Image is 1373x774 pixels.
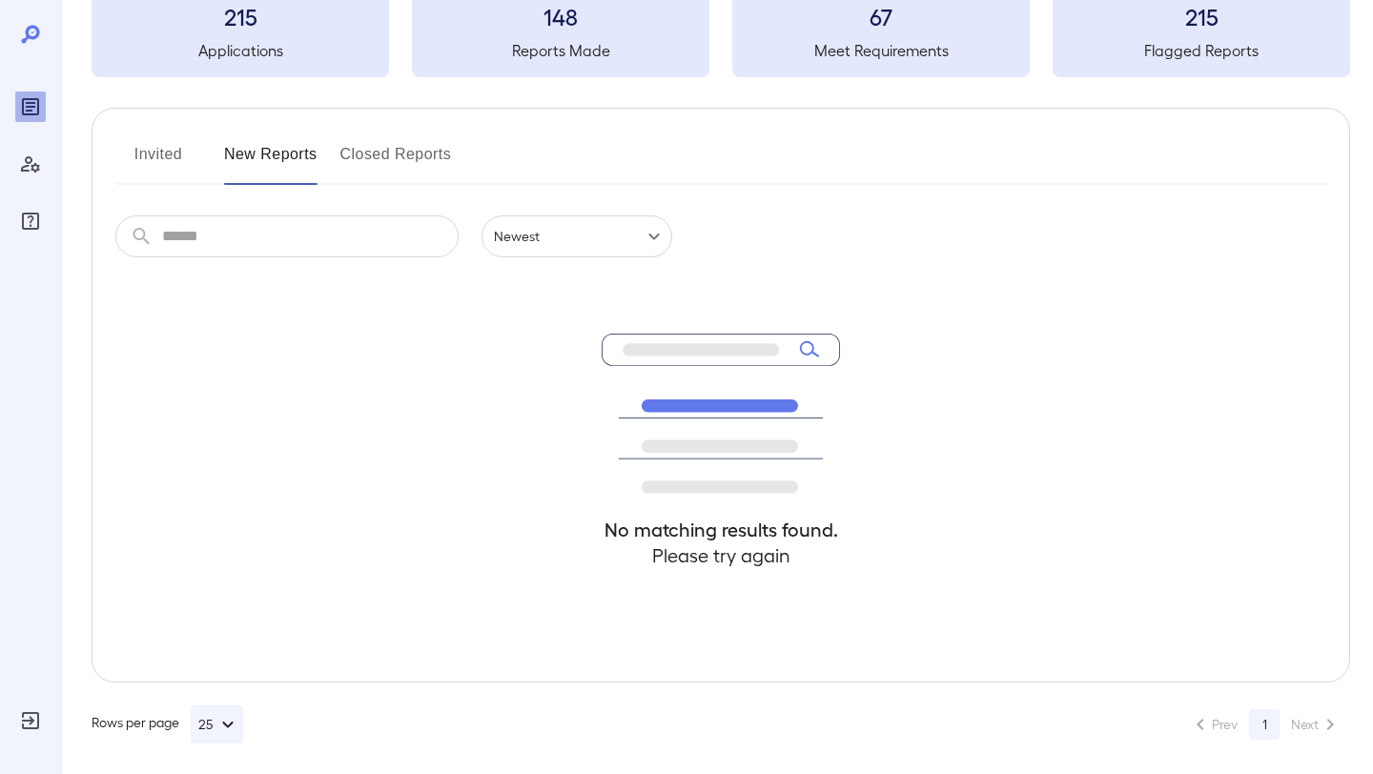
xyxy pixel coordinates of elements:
div: Reports [15,92,46,122]
h3: 215 [92,1,389,31]
nav: pagination navigation [1180,709,1350,740]
button: page 1 [1249,709,1280,740]
h3: 148 [412,1,709,31]
button: 25 [191,705,243,743]
div: Manage Users [15,149,46,179]
h4: No matching results found. [602,517,840,542]
h5: Reports Made [412,39,709,62]
div: Newest [482,215,672,257]
h5: Flagged Reports [1053,39,1350,62]
div: Log Out [15,705,46,736]
h5: Applications [92,39,389,62]
h5: Meet Requirements [732,39,1030,62]
h3: 67 [732,1,1030,31]
h3: 215 [1053,1,1350,31]
div: Rows per page [92,705,243,743]
button: New Reports [224,139,318,185]
button: Invited [115,139,201,185]
h4: Please try again [602,542,840,568]
div: FAQ [15,206,46,236]
button: Closed Reports [340,139,452,185]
